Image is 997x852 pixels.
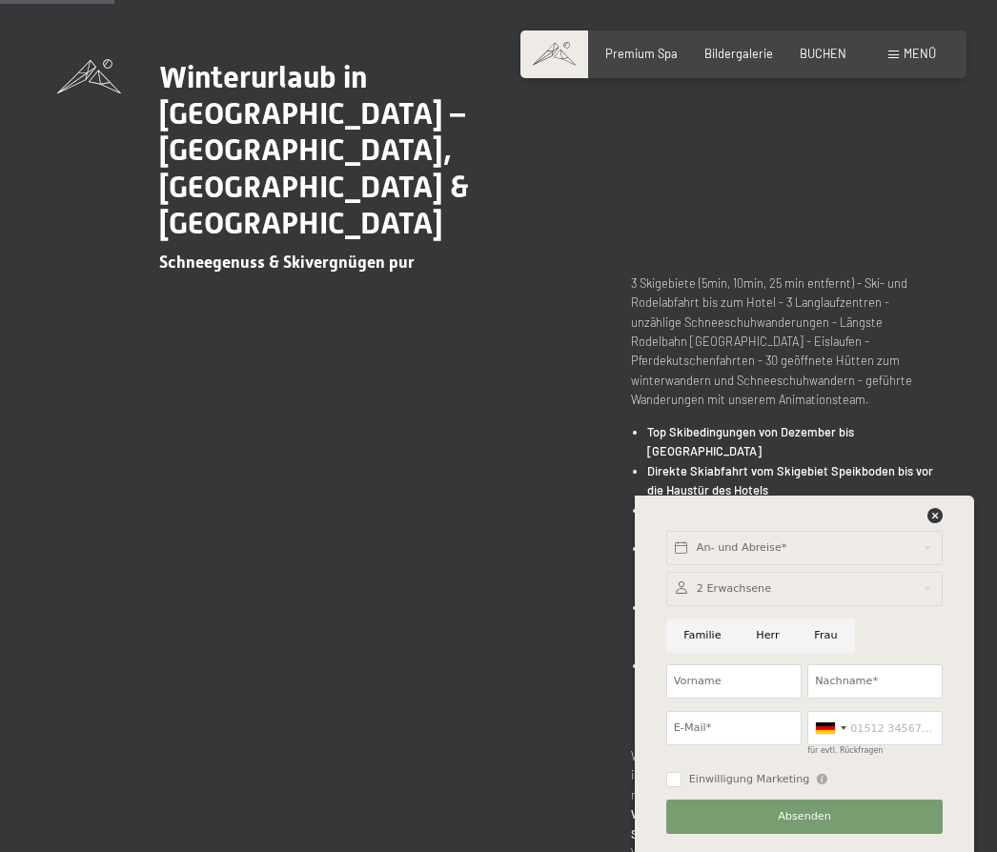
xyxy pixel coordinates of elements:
div: Germany (Deutschland): +49 [808,712,852,744]
strong: Direkte Skiabfahrt vom Skigebiet Speikboden bis vor die Haustür des Hotels [647,463,933,497]
span: Winterurlaub in [GEOGRAPHIC_DATA] – [GEOGRAPHIC_DATA], [GEOGRAPHIC_DATA] & [GEOGRAPHIC_DATA] [159,59,468,242]
label: für evtl. Rückfragen [807,746,883,755]
span: Schneegenuss & Skivergnügen pur [159,253,415,272]
input: 01512 3456789 [807,711,943,745]
span: Absenden [778,809,831,824]
a: Premium Spa [605,46,678,61]
p: 3 Skigebiete (5min, 10min, 25 min entfernt) - Ski- und Rodelabfahrt bis zum Hotel - 3 Langlaufzen... [631,274,940,410]
span: Einwilligung Marketing [689,772,810,787]
a: Bildergalerie [704,46,773,61]
span: Menü [904,46,936,61]
strong: Winterliche Sportmöglichkeiten [631,806,940,841]
strong: Top Skibedingungen von Dezember bis [GEOGRAPHIC_DATA] [647,424,854,458]
button: Absenden [666,800,943,834]
a: BUCHEN [800,46,846,61]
